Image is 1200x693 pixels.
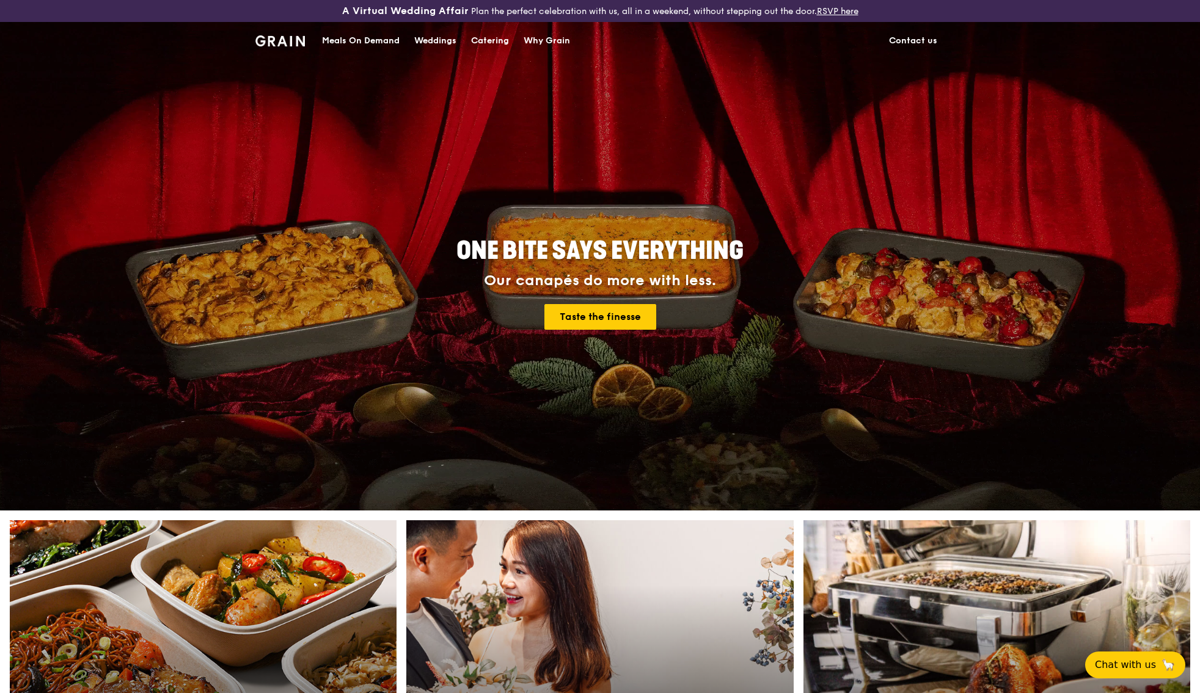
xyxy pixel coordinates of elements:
[471,23,509,59] div: Catering
[524,23,570,59] div: Why Grain
[342,5,469,17] h3: A Virtual Wedding Affair
[817,6,858,16] a: RSVP here
[1161,658,1176,672] span: 🦙
[544,304,656,330] a: Taste the finesse
[414,23,456,59] div: Weddings
[255,35,305,46] img: Grain
[248,5,952,17] div: Plan the perfect celebration with us, all in a weekend, without stepping out the door.
[1095,658,1156,672] span: Chat with us
[1085,651,1185,678] button: Chat with us🦙
[380,272,820,289] div: Our canapés do more with less.
[407,23,464,59] a: Weddings
[255,21,305,58] a: GrainGrain
[456,236,744,266] span: ONE BITE SAYS EVERYTHING
[322,23,400,59] div: Meals On Demand
[464,23,516,59] a: Catering
[516,23,577,59] a: Why Grain
[882,23,945,59] a: Contact us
